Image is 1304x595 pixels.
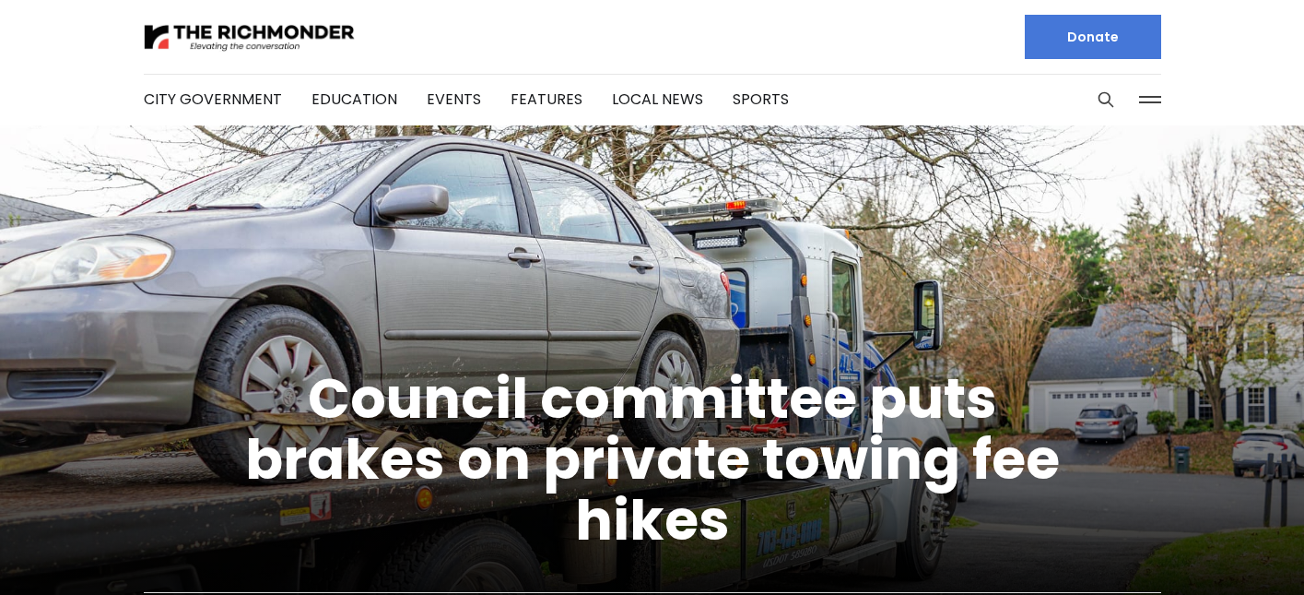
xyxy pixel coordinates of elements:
[511,89,582,110] a: Features
[1147,505,1304,595] iframe: portal-trigger
[144,89,282,110] a: City Government
[733,89,789,110] a: Sports
[612,89,703,110] a: Local News
[427,89,481,110] a: Events
[144,21,356,54] img: The Richmonder
[1092,86,1120,113] button: Search this site
[1025,15,1161,59] a: Donate
[311,89,397,110] a: Education
[245,360,1060,559] a: Council committee puts brakes on private towing fee hikes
